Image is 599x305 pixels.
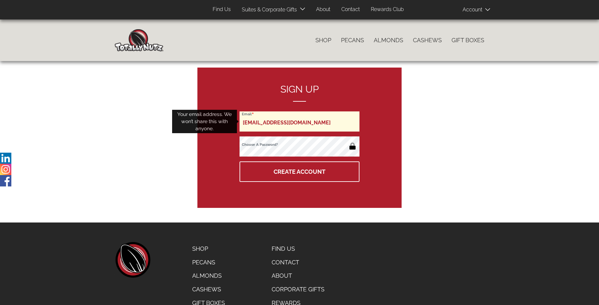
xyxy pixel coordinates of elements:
a: Find Us [208,3,236,16]
a: Corporate Gifts [267,283,331,296]
a: Pecans [187,256,230,269]
a: Suites & Corporate Gifts [237,4,299,16]
a: Cashews [187,283,230,296]
a: Almonds [187,269,230,283]
a: Almonds [369,33,408,47]
a: home [115,242,150,278]
a: Pecans [336,33,369,47]
input: Email [240,111,359,132]
a: Rewards Club [366,3,409,16]
a: About [311,3,335,16]
a: Cashews [408,33,447,47]
button: Create Account [240,161,359,182]
img: Home [115,29,163,51]
div: Your email address. We won’t share this with anyone. [172,110,237,133]
a: Gift Boxes [447,33,489,47]
a: Shop [311,33,336,47]
h2: Sign up [240,84,359,102]
a: Contact [267,256,331,269]
a: Contact [336,3,365,16]
a: Shop [187,242,230,256]
a: Find Us [267,242,331,256]
a: About [267,269,331,283]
